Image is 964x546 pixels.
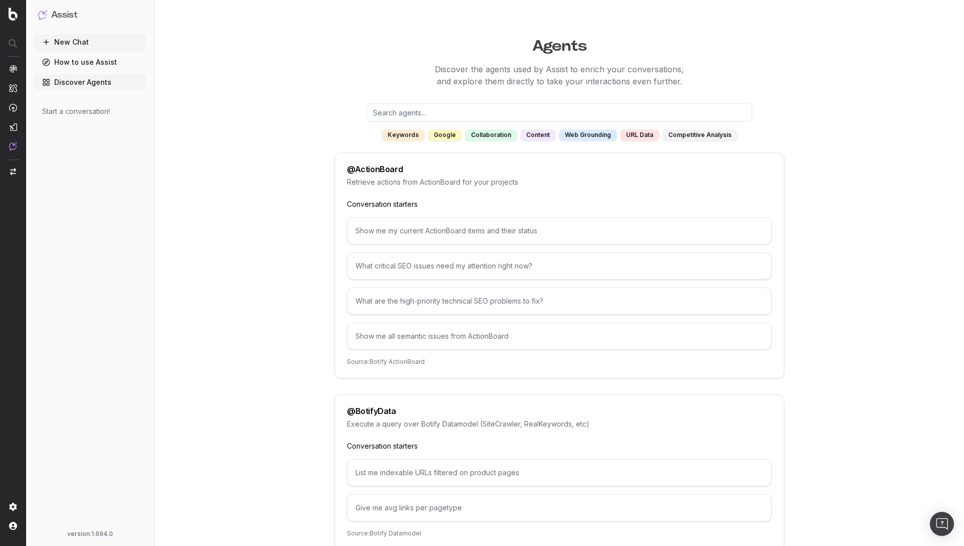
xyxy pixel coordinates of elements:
[34,34,146,50] button: New Chat
[382,129,424,141] div: keywords
[51,8,77,22] h1: Assist
[9,8,18,21] img: Botify logo
[174,63,945,87] p: Discover the agents used by Assist to enrich your conversations, and explore them directly to tak...
[347,407,396,415] div: @ BotifyData
[347,459,772,486] div: List me indexable URLs filtered on product pages
[174,32,945,55] h1: Agents
[347,217,772,244] div: Show me my current ActionBoard items and their status
[347,288,772,315] div: What are the high-priority technical SEO problems to fix?
[347,165,403,173] div: @ ActionBoard
[9,65,17,73] img: Analytics
[10,168,16,175] img: Switch project
[9,522,17,530] img: My account
[930,512,954,536] div: Open Intercom Messenger
[347,177,772,187] p: Retrieve actions from ActionBoard for your projects
[38,10,47,20] img: Assist
[9,103,17,112] img: Activation
[347,419,772,429] p: Execute a query over Botify Datamodel (SiteCrawler, RealKeywords, etc)
[9,142,17,151] img: Assist
[9,123,17,131] img: Studio
[347,199,772,209] p: Conversation starters
[9,503,17,511] img: Setting
[347,323,772,350] div: Show me all semantic issues from ActionBoard
[367,103,752,121] input: Search agents...
[347,441,772,451] p: Conversation starters
[9,84,17,92] img: Intelligence
[428,129,461,141] div: google
[38,8,142,22] button: Assist
[347,358,772,366] p: Source: Botify ActionBoard
[347,529,772,537] p: Source: Botify Datamodel
[347,252,772,280] div: What critical SEO issues need my attention right now?
[34,54,146,70] a: How to use Assist
[521,129,555,141] div: content
[465,129,517,141] div: collaboration
[559,129,617,141] div: web grounding
[621,129,659,141] div: URL data
[42,106,138,116] div: Start a conversation!
[34,74,146,90] a: Discover Agents
[663,129,737,141] div: competitive analysis
[347,494,772,521] div: Give me avg links per pagetype
[38,530,142,538] div: version: 1.694.0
